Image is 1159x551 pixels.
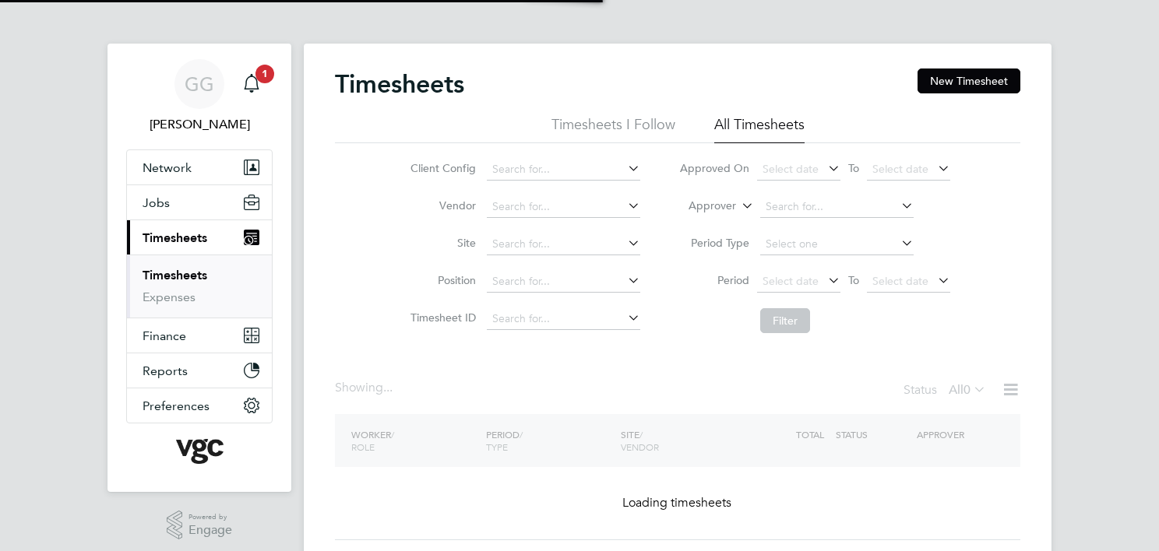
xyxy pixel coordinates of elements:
[679,273,749,287] label: Period
[185,74,214,94] span: GG
[763,162,819,176] span: Select date
[127,254,272,318] div: Timesheets
[487,233,640,255] input: Search for...
[551,115,675,143] li: Timesheets I Follow
[127,353,272,388] button: Reports
[143,230,207,245] span: Timesheets
[872,274,928,288] span: Select date
[760,196,914,218] input: Search for...
[406,311,476,325] label: Timesheet ID
[872,162,928,176] span: Select date
[406,161,476,175] label: Client Config
[383,380,393,395] span: ...
[679,161,749,175] label: Approved On
[487,271,640,293] input: Search for...
[143,398,210,413] span: Preferences
[487,308,640,330] input: Search for...
[126,59,273,134] a: GG[PERSON_NAME]
[127,318,272,353] button: Finance
[844,270,864,290] span: To
[406,198,476,212] label: Vendor
[127,150,272,184] button: Network
[176,439,224,464] img: vgcgroup-logo-retina.png
[487,159,640,181] input: Search for...
[844,158,864,178] span: To
[126,439,273,464] a: Go to home page
[760,308,810,333] button: Filter
[127,388,272,423] button: Preferences
[255,65,274,83] span: 1
[127,185,272,219] button: Jobs
[127,220,272,254] button: Timesheets
[107,44,291,492] nav: Main navigation
[143,160,192,175] span: Network
[143,195,170,210] span: Jobs
[143,290,196,304] a: Expenses
[167,511,233,540] a: Powered byEngage
[918,68,1020,93] button: New Timesheet
[188,511,232,524] span: Powered by
[188,524,232,537] span: Engage
[679,236,749,250] label: Period Type
[666,198,736,214] label: Approver
[406,273,476,287] label: Position
[949,382,986,398] label: All
[760,233,914,255] input: Select one
[963,382,971,398] span: 0
[406,236,476,250] label: Site
[126,115,273,134] span: Gauri Gautam
[763,274,819,288] span: Select date
[143,268,207,283] a: Timesheets
[335,380,396,396] div: Showing
[236,59,267,109] a: 1
[335,68,464,100] h2: Timesheets
[714,115,805,143] li: All Timesheets
[143,363,188,378] span: Reports
[143,328,186,343] span: Finance
[904,380,989,402] div: Status
[487,196,640,218] input: Search for...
